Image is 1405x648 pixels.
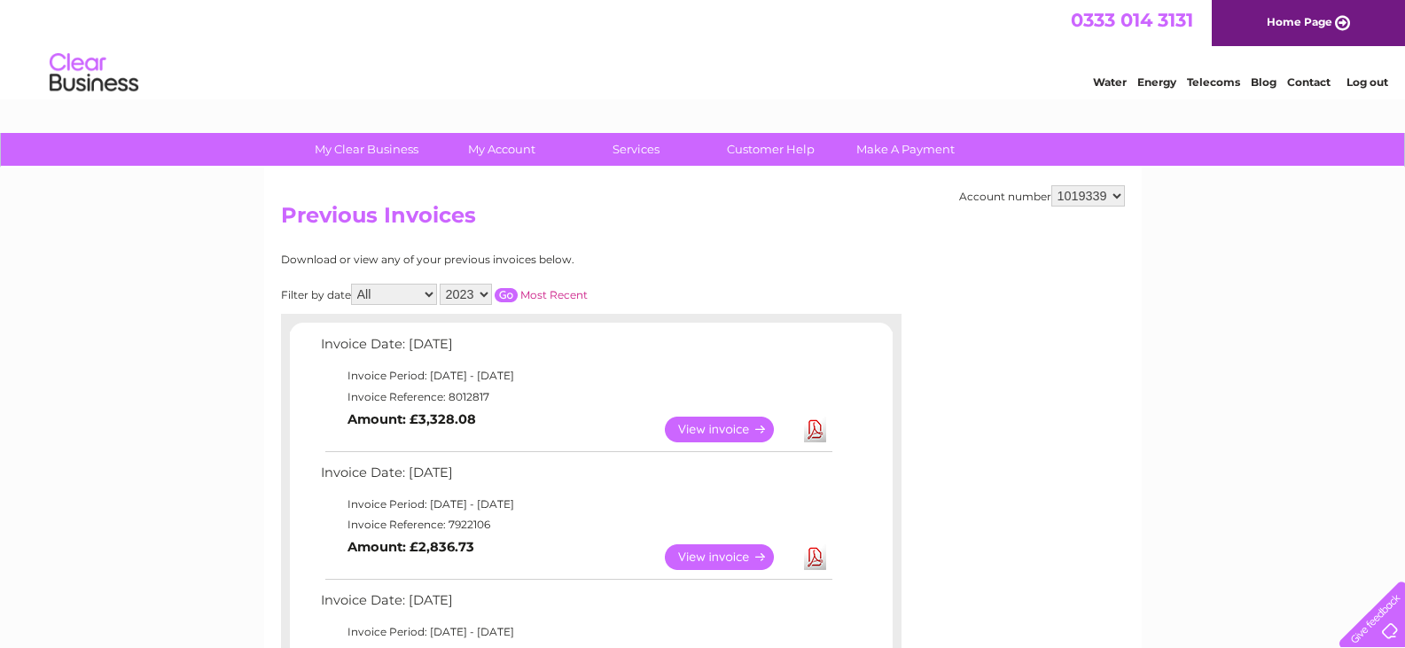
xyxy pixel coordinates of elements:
[1251,75,1276,89] a: Blog
[1346,75,1388,89] a: Log out
[316,514,835,535] td: Invoice Reference: 7922106
[428,133,574,166] a: My Account
[1093,75,1127,89] a: Water
[347,411,476,427] b: Amount: £3,328.08
[285,10,1122,86] div: Clear Business is a trading name of Verastar Limited (registered in [GEOGRAPHIC_DATA] No. 3667643...
[1287,75,1331,89] a: Contact
[832,133,979,166] a: Make A Payment
[804,544,826,570] a: Download
[281,203,1125,237] h2: Previous Invoices
[316,461,835,494] td: Invoice Date: [DATE]
[316,589,835,621] td: Invoice Date: [DATE]
[281,284,746,305] div: Filter by date
[49,46,139,100] img: logo.png
[698,133,844,166] a: Customer Help
[520,288,588,301] a: Most Recent
[316,494,835,515] td: Invoice Period: [DATE] - [DATE]
[316,621,835,643] td: Invoice Period: [DATE] - [DATE]
[316,386,835,408] td: Invoice Reference: 8012817
[316,332,835,365] td: Invoice Date: [DATE]
[563,133,709,166] a: Services
[281,254,746,266] div: Download or view any of your previous invoices below.
[959,185,1125,207] div: Account number
[1137,75,1176,89] a: Energy
[665,544,795,570] a: View
[293,133,440,166] a: My Clear Business
[1071,9,1193,31] a: 0333 014 3131
[665,417,795,442] a: View
[316,365,835,386] td: Invoice Period: [DATE] - [DATE]
[804,417,826,442] a: Download
[1187,75,1240,89] a: Telecoms
[347,539,474,555] b: Amount: £2,836.73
